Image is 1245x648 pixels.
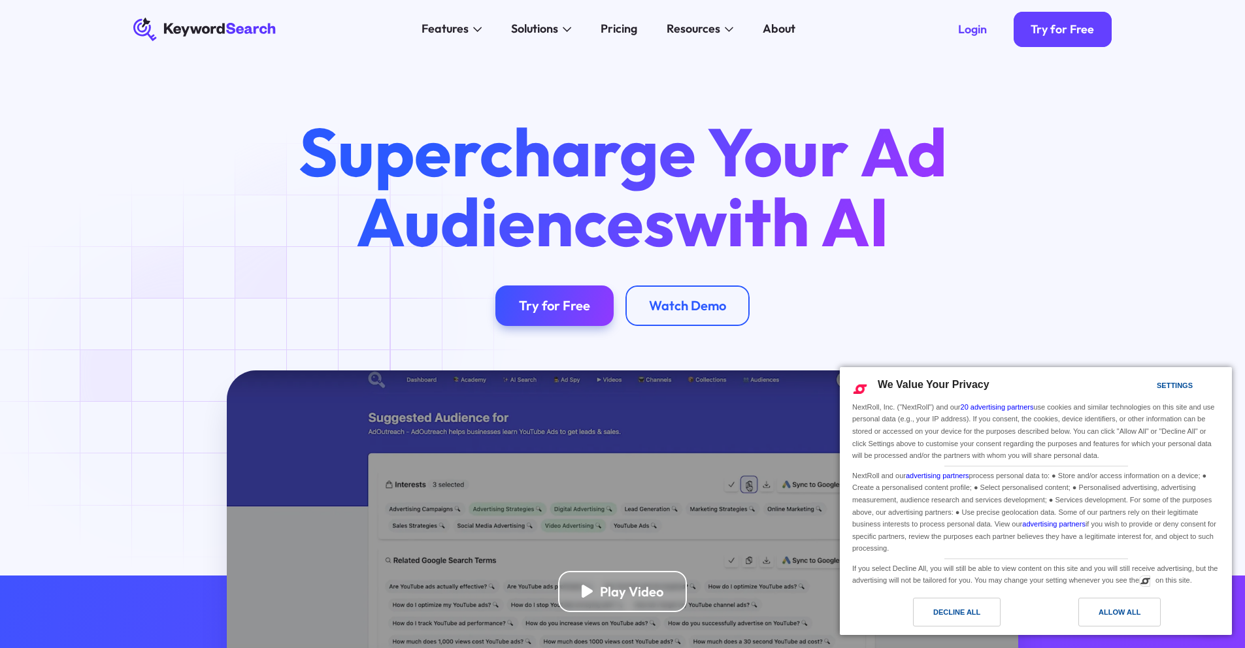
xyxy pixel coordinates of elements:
[511,20,558,38] div: Solutions
[906,472,969,479] a: advertising partners
[940,12,1004,47] a: Login
[850,466,1222,556] div: NextRoll and our process personal data to: ● Store and/or access information on a device; ● Creat...
[958,22,987,37] div: Login
[592,18,646,41] a: Pricing
[763,20,795,38] div: About
[1157,378,1193,393] div: Settings
[1036,598,1224,633] a: Allow All
[674,179,889,264] span: with AI
[495,285,614,327] a: Try for Free
[1031,22,1094,37] div: Try for Free
[649,297,726,314] div: Watch Demo
[1014,12,1112,47] a: Try for Free
[1134,375,1165,399] a: Settings
[961,403,1034,411] a: 20 advertising partners
[850,559,1222,588] div: If you select Decline All, you will still be able to view content on this site and you will still...
[1022,520,1086,528] a: advertising partners
[600,583,663,600] div: Play Video
[754,18,805,41] a: About
[933,605,980,619] div: Decline All
[850,400,1222,463] div: NextRoll, Inc. ("NextRoll") and our use cookies and similar technologies on this site and use per...
[422,20,469,38] div: Features
[848,598,1036,633] a: Decline All
[1099,605,1140,619] div: Allow All
[519,297,590,314] div: Try for Free
[271,117,974,255] h1: Supercharge Your Ad Audiences
[878,379,989,390] span: We Value Your Privacy
[601,20,637,38] div: Pricing
[667,20,720,38] div: Resources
